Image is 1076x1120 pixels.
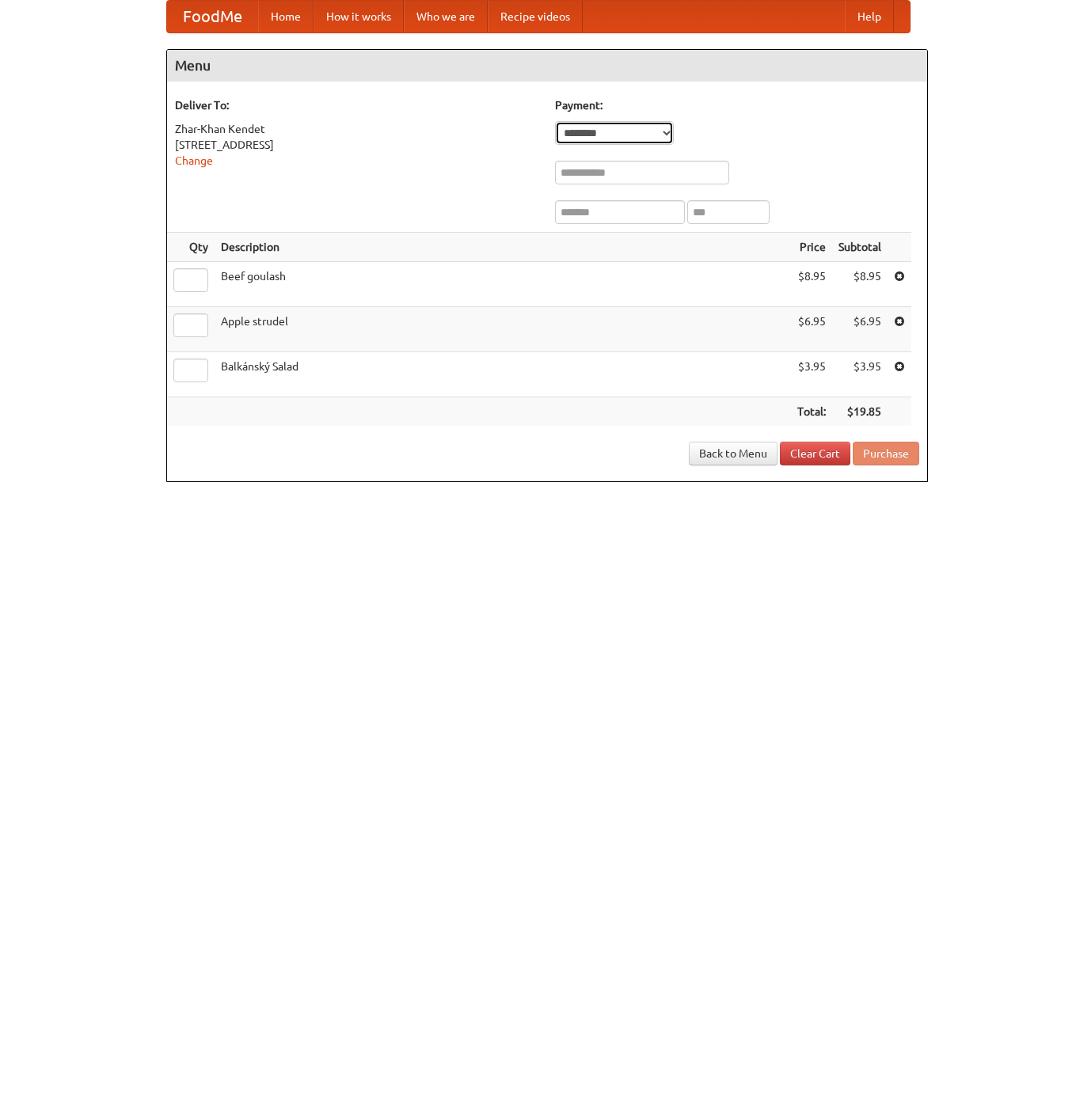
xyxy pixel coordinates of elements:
a: How it works [314,1,404,32]
a: FoodMe [167,1,258,32]
button: Purchase [853,442,919,465]
td: $8.95 [791,262,832,307]
td: $6.95 [832,307,888,352]
td: Balkánský Salad [215,352,791,397]
a: Back to Menu [689,442,778,465]
a: Clear Cart [780,442,850,465]
td: Beef goulash [215,262,791,307]
th: Qty [167,233,215,262]
a: Recipe videos [488,1,583,32]
td: $8.95 [832,262,888,307]
div: [STREET_ADDRESS] [175,137,539,153]
td: $6.95 [791,307,832,352]
td: Apple strudel [215,307,791,352]
td: $3.95 [832,352,888,397]
h5: Deliver To: [175,97,539,113]
th: Total: [791,397,832,427]
div: Zhar-Khan Kendet [175,121,539,137]
a: Who we are [404,1,488,32]
th: Subtotal [832,233,888,262]
a: Home [258,1,314,32]
th: $19.85 [832,397,888,427]
a: Change [175,154,213,167]
a: Help [845,1,894,32]
th: Price [791,233,832,262]
h4: Menu [167,50,927,82]
h5: Payment: [555,97,919,113]
td: $3.95 [791,352,832,397]
th: Description [215,233,791,262]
